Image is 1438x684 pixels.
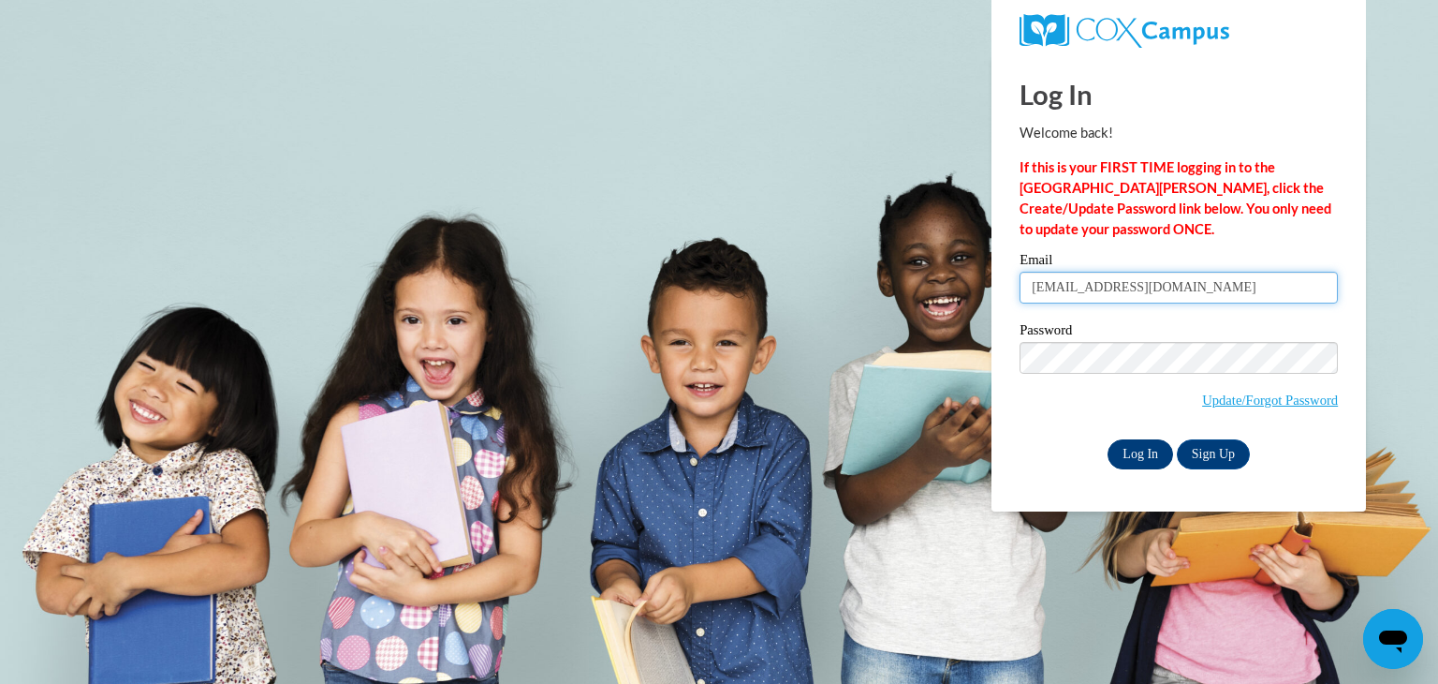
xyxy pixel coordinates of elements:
a: Update/Forgot Password [1202,393,1338,408]
a: Sign Up [1177,439,1250,469]
strong: If this is your FIRST TIME logging in to the [GEOGRAPHIC_DATA][PERSON_NAME], click the Create/Upd... [1020,159,1331,237]
label: Email [1020,253,1338,272]
a: COX Campus [1020,14,1338,48]
h1: Log In [1020,75,1338,113]
input: Log In [1108,439,1173,469]
iframe: Button to launch messaging window [1363,609,1423,669]
p: Welcome back! [1020,123,1338,143]
img: COX Campus [1020,14,1229,48]
label: Password [1020,323,1338,342]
